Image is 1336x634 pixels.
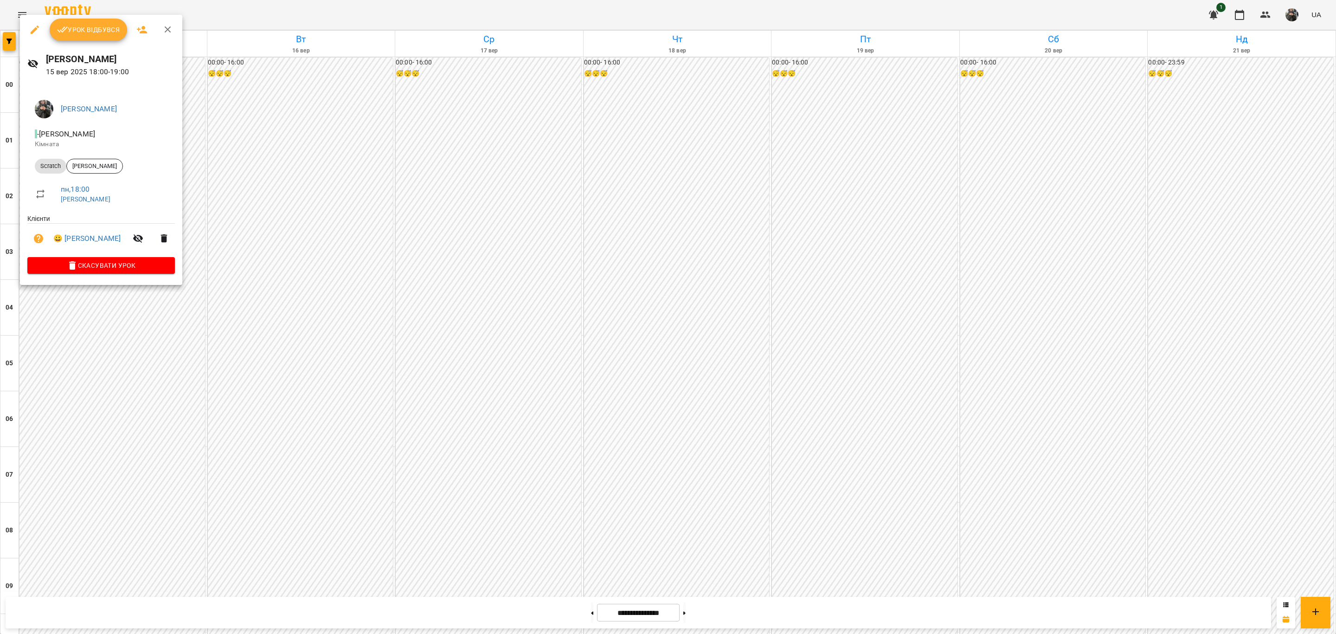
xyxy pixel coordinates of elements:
button: Візит ще не сплачено. Додати оплату? [27,227,50,250]
a: 😀 [PERSON_NAME] [53,233,121,244]
span: Скасувати Урок [35,260,167,271]
a: [PERSON_NAME] [61,104,117,113]
span: - [PERSON_NAME] [35,129,97,138]
button: Скасувати Урок [27,257,175,274]
img: 8337ee6688162bb2290644e8745a615f.jpg [35,100,53,118]
a: [PERSON_NAME] [61,195,110,203]
button: Урок відбувся [50,19,128,41]
span: Scratch [35,162,66,170]
ul: Клієнти [27,214,175,257]
p: 15 вер 2025 18:00 - 19:00 [46,66,175,78]
div: [PERSON_NAME] [66,159,123,174]
p: Кімната [35,140,167,149]
a: пн , 18:00 [61,185,90,194]
span: [PERSON_NAME] [67,162,122,170]
span: Урок відбувся [57,24,120,35]
h6: [PERSON_NAME] [46,52,175,66]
